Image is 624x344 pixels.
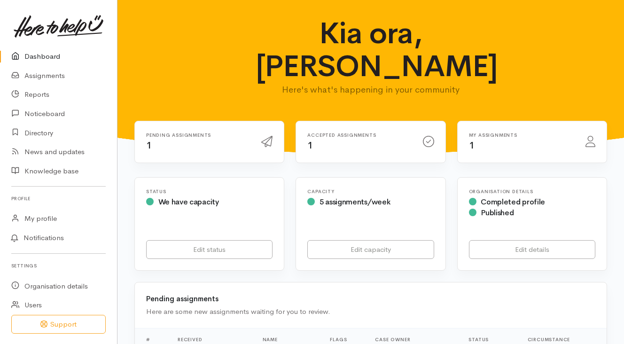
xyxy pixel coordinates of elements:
[469,140,475,151] span: 1
[11,192,106,205] h6: Profile
[481,208,514,218] span: Published
[256,83,486,96] p: Here's what's happening in your community
[469,133,574,138] h6: My assignments
[158,197,219,207] span: We have capacity
[146,294,218,303] b: Pending assignments
[146,140,152,151] span: 1
[469,240,595,259] a: Edit details
[307,133,411,138] h6: Accepted assignments
[307,140,313,151] span: 1
[307,240,434,259] a: Edit capacity
[481,197,545,207] span: Completed profile
[146,189,273,194] h6: Status
[256,17,486,83] h1: Kia ora, [PERSON_NAME]
[307,189,434,194] h6: Capacity
[320,197,390,207] span: 5 assignments/week
[11,315,106,334] button: Support
[146,133,250,138] h6: Pending assignments
[469,189,595,194] h6: Organisation Details
[146,306,595,317] div: Here are some new assignments waiting for you to review.
[11,259,106,272] h6: Settings
[146,240,273,259] a: Edit status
